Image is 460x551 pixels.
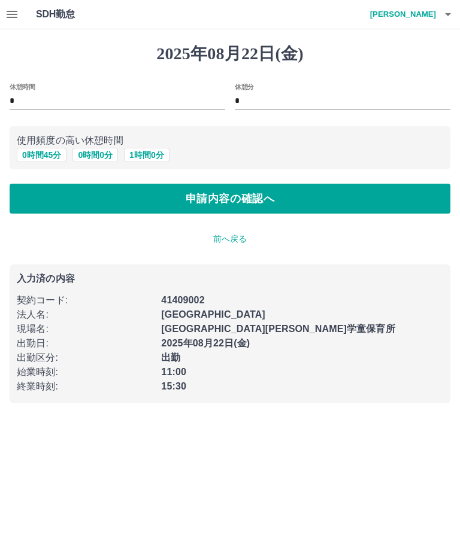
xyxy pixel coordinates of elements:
[17,365,154,379] p: 始業時刻 :
[72,148,118,162] button: 0時間0分
[17,293,154,308] p: 契約コード :
[161,367,186,377] b: 11:00
[10,184,450,214] button: 申請内容の確認へ
[17,274,443,284] p: 入力済の内容
[235,82,254,91] label: 休憩分
[17,351,154,365] p: 出勤区分 :
[161,352,180,363] b: 出勤
[10,233,450,245] p: 前へ戻る
[124,148,170,162] button: 1時間0分
[161,309,265,319] b: [GEOGRAPHIC_DATA]
[17,336,154,351] p: 出勤日 :
[17,322,154,336] p: 現場名 :
[161,324,395,334] b: [GEOGRAPHIC_DATA][PERSON_NAME]学童保育所
[161,381,186,391] b: 15:30
[17,133,443,148] p: 使用頻度の高い休憩時間
[161,295,204,305] b: 41409002
[161,338,250,348] b: 2025年08月22日(金)
[17,148,66,162] button: 0時間45分
[10,82,35,91] label: 休憩時間
[17,379,154,394] p: 終業時刻 :
[17,308,154,322] p: 法人名 :
[10,44,450,64] h1: 2025年08月22日(金)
